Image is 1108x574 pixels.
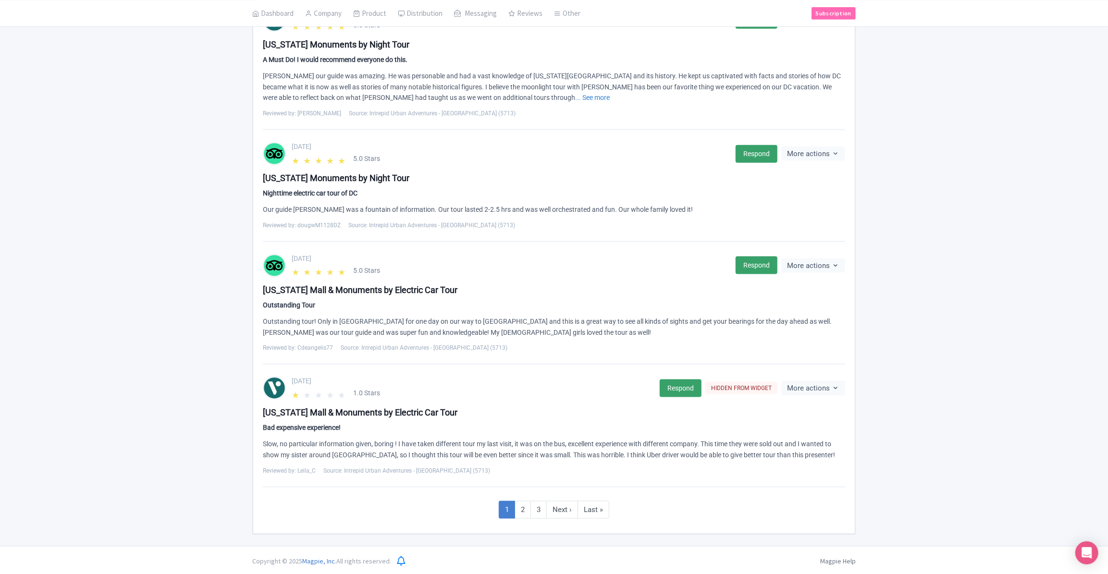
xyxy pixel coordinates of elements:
[263,423,845,433] div: Bad expensive experience!
[1075,541,1098,564] div: Open Intercom Messenger
[263,406,845,419] div: [US_STATE] Mall & Monuments by Electric Car Tour
[515,501,531,519] a: 2
[353,154,380,164] span: 5.0 Stars
[338,20,347,30] span: ★
[263,300,845,310] div: Outstanding Tour
[338,266,347,275] span: ★
[349,109,516,118] span: Source: Intrepid Urban Adventures - [GEOGRAPHIC_DATA] (5713)
[302,557,336,565] span: Magpie, Inc.
[292,154,301,164] span: ★
[263,55,845,65] div: A Must Do! I would recommend everyone do this.
[292,376,654,386] div: [DATE]
[781,258,845,273] button: More actions
[263,316,845,338] div: Outstanding tour! Only in [GEOGRAPHIC_DATA] for one day on our way to [GEOGRAPHIC_DATA] and this ...
[546,501,578,519] a: Next ›
[326,20,336,30] span: ★
[660,379,702,397] a: Respond
[812,7,856,19] a: Subscription
[303,389,313,398] span: ★
[264,142,285,165] img: tripadvisor-round-color-01-c2602b701674d379597ad6f140e4ef40.svg
[292,254,730,264] div: [DATE]
[315,154,324,164] span: ★
[264,254,285,277] img: tripadvisor-round-color-01-c2602b701674d379597ad6f140e4ef40.svg
[736,256,777,274] a: Respond
[263,171,845,184] div: [US_STATE] Monuments by Night Tour
[263,38,845,51] div: [US_STATE] Monuments by Night Tour
[263,71,845,103] div: [PERSON_NAME] our guide was amazing. He was personable and had a vast knowledge of [US_STATE][GEO...
[338,389,347,398] span: ★
[264,377,285,400] img: viator-round-color-01-75e0e71c4bf787f1c8912121e6bb0b85.svg
[263,188,845,198] div: Nighttime electric car tour of DC
[292,266,301,275] span: ★
[315,20,324,30] span: ★
[578,501,609,519] a: Last »
[326,154,336,164] span: ★
[530,501,547,519] a: 3
[263,204,845,215] div: Our guide [PERSON_NAME] was a fountain of information. Our tour lasted 2-2.5 hrs and was well orc...
[348,221,515,230] span: Source: Intrepid Urban Adventures - [GEOGRAPHIC_DATA] (5713)
[499,501,515,519] a: 1
[353,388,380,398] span: 1.0 Stars
[338,154,347,164] span: ★
[292,389,301,398] span: ★
[323,466,490,475] span: Source: Intrepid Urban Adventures - [GEOGRAPHIC_DATA] (5713)
[341,343,507,352] span: Source: Intrepid Urban Adventures - [GEOGRAPHIC_DATA] (5713)
[326,389,336,398] span: ★
[303,154,313,164] span: ★
[315,389,324,398] span: ★
[263,439,845,461] div: Slow, no particular information given, boring ! I have taken different tour my last visit, it was...
[263,283,845,296] div: [US_STATE] Mall & Monuments by Electric Car Tour
[326,266,336,275] span: ★
[292,142,730,152] div: [DATE]
[781,381,845,396] button: More actions
[705,382,777,394] div: HIDDEN FROM WIDGET
[246,556,397,566] div: Copyright © 2025 All rights reserved.
[263,109,341,118] span: Reviewed by: [PERSON_NAME]
[263,466,316,475] span: Reviewed by: Leila_C
[736,145,777,163] a: Respond
[781,147,845,161] button: More actions
[575,94,610,101] a: ... See more
[303,20,313,30] span: ★
[263,221,341,230] span: Reviewed by: dougwM1128DZ
[315,266,324,275] span: ★
[353,266,380,276] span: 5.0 Stars
[263,343,333,352] span: Reviewed by: Cdeangelis77
[820,557,856,565] a: Magpie Help
[292,20,301,30] span: ★
[303,266,313,275] span: ★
